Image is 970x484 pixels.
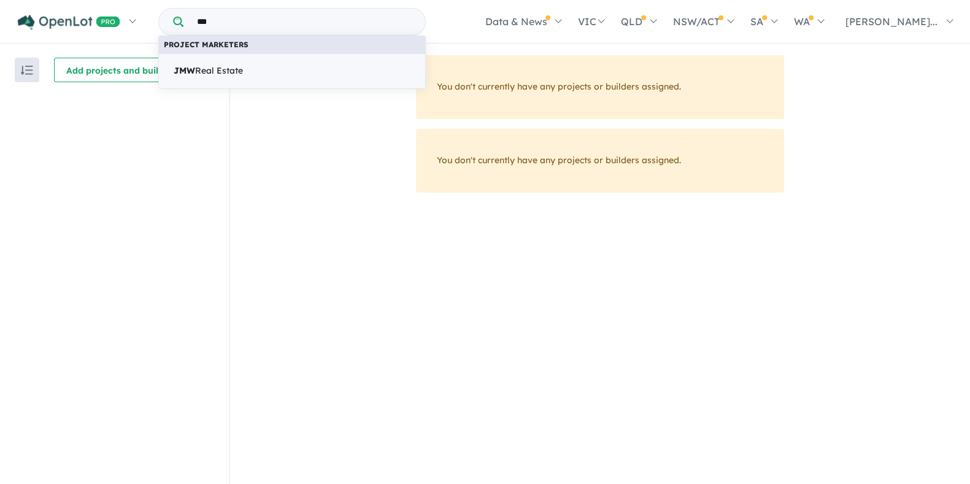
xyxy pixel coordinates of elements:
button: Add projects and builders [54,58,189,82]
span: [PERSON_NAME]... [845,15,937,28]
img: sort.svg [21,66,33,75]
a: JMWReal Estate [158,53,426,89]
div: You don't currently have any projects or builders assigned. [416,55,784,119]
b: Project Marketers [164,40,248,49]
strong: JMW [174,65,195,76]
input: Try estate name, suburb, builder or developer [186,9,423,35]
span: Real Estate [174,64,243,79]
div: You don't currently have any projects or builders assigned. [416,129,784,193]
img: Openlot PRO Logo White [18,15,120,30]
